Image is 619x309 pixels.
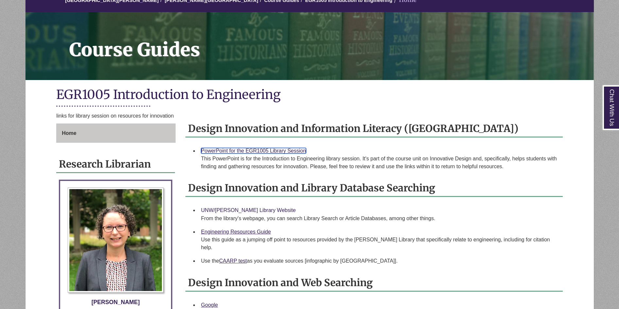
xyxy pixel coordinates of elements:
a: CAARP test [219,258,247,264]
div: Use this guide as a jumping off point to resources provided by the [PERSON_NAME] Library that spe... [201,236,558,252]
h1: EGR1005 Introduction to Engineering [56,87,563,104]
div: Guide Page Menu [56,123,176,143]
li: Use the as you evaluate sources [infographic by [GEOGRAPHIC_DATA]]. [198,254,560,268]
h2: Design Innovation and Library Database Searching [185,180,563,197]
div: [PERSON_NAME] [65,298,166,307]
h1: Course Guides [62,12,594,72]
img: Profile Photo [68,187,163,293]
a: Home [56,123,176,143]
h2: Research Librarian [56,156,175,173]
div: This PowerPoint is for the Introduction to Engineering library session. It's part of the course u... [201,155,558,171]
a: Engineering Resources Guide [201,229,271,235]
a: Google [201,302,218,308]
span: links for library session on resources for innovation [56,113,174,119]
a: PowerPoint for the EGR1005 Library Session [201,148,306,154]
h2: Design Innovation and Web Searching [185,274,563,292]
a: Course Guides [26,12,594,80]
a: Profile Photo [PERSON_NAME] [65,187,166,307]
a: UNW/[PERSON_NAME] Library Website [201,207,296,213]
h2: Design Innovation and Information Literacy ([GEOGRAPHIC_DATA]) [185,120,563,138]
span: Home [62,130,76,136]
div: From the library's webpage, you can search Library Search or Article Databases, among other things. [201,215,558,222]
